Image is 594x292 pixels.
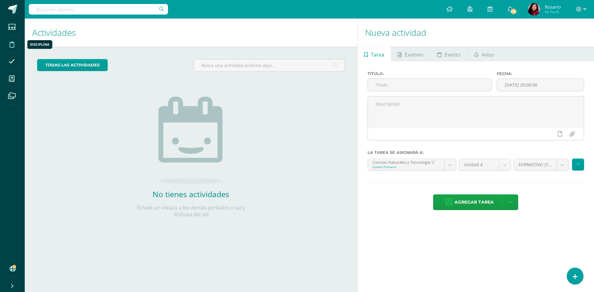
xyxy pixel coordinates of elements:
[368,159,456,171] a: Ciencias Naturales y Tecnología 'C'Quinto Primaria
[32,19,350,47] h1: Actividades
[129,204,253,218] p: Échale un vistazo a los demás períodos o sal y disfruta del sol
[368,71,492,76] label: Título:
[459,159,511,171] a: Unidad 4
[30,42,49,47] div: Disciplina
[497,71,584,76] label: Fecha:
[454,195,494,210] span: Agregar tarea
[37,59,108,71] a: todas las Actividades
[368,150,584,155] label: La tarea se asignará a:
[482,47,494,62] span: Aviso
[405,47,423,62] span: Examen
[467,47,501,61] a: Aviso
[194,59,344,71] input: Busca una actividad próxima aquí...
[545,4,561,10] span: Rosario
[365,19,587,47] h1: Nueva actividad
[510,8,517,15] span: 239
[545,9,561,15] span: Mi Perfil
[372,165,440,169] div: Quinto Primaria
[158,97,223,184] img: no_activities.png
[528,3,540,15] img: 09a0c29ce381441f5c2861f56846dd4a.png
[445,47,461,62] span: Evento
[368,79,492,91] input: Título
[430,47,467,61] a: Evento
[358,47,391,61] a: Tarea
[519,159,552,171] span: FORMATIVO (70.0%)
[129,189,253,199] h2: No tienes actividades
[371,47,384,62] span: Tarea
[29,4,168,15] input: Busca un usuario...
[514,159,568,171] a: FORMATIVO (70.0%)
[372,159,440,165] div: Ciencias Naturales y Tecnología 'C'
[391,47,430,61] a: Examen
[464,159,494,171] span: Unidad 4
[497,79,584,91] input: Fecha de entrega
